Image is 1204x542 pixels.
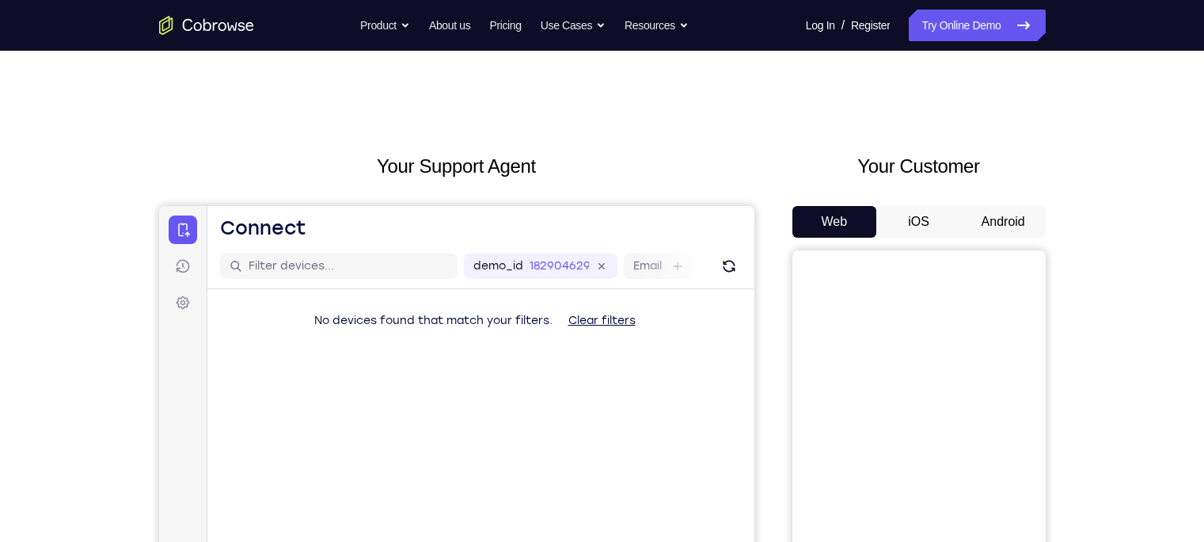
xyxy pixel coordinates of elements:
[851,10,890,41] a: Register
[159,152,754,181] h2: Your Support Agent
[876,206,961,238] button: iOS
[806,10,835,41] a: Log In
[961,206,1046,238] button: Android
[541,10,606,41] button: Use Cases
[155,108,393,121] span: No devices found that match your filters.
[489,10,521,41] a: Pricing
[625,10,689,41] button: Resources
[397,99,489,131] button: Clear filters
[159,16,254,35] a: Go to the home page
[360,10,410,41] button: Product
[429,10,470,41] a: About us
[841,16,845,35] span: /
[792,152,1046,181] h2: Your Customer
[909,10,1045,41] a: Try Online Demo
[274,477,370,509] button: 6-digit code
[792,206,877,238] button: Web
